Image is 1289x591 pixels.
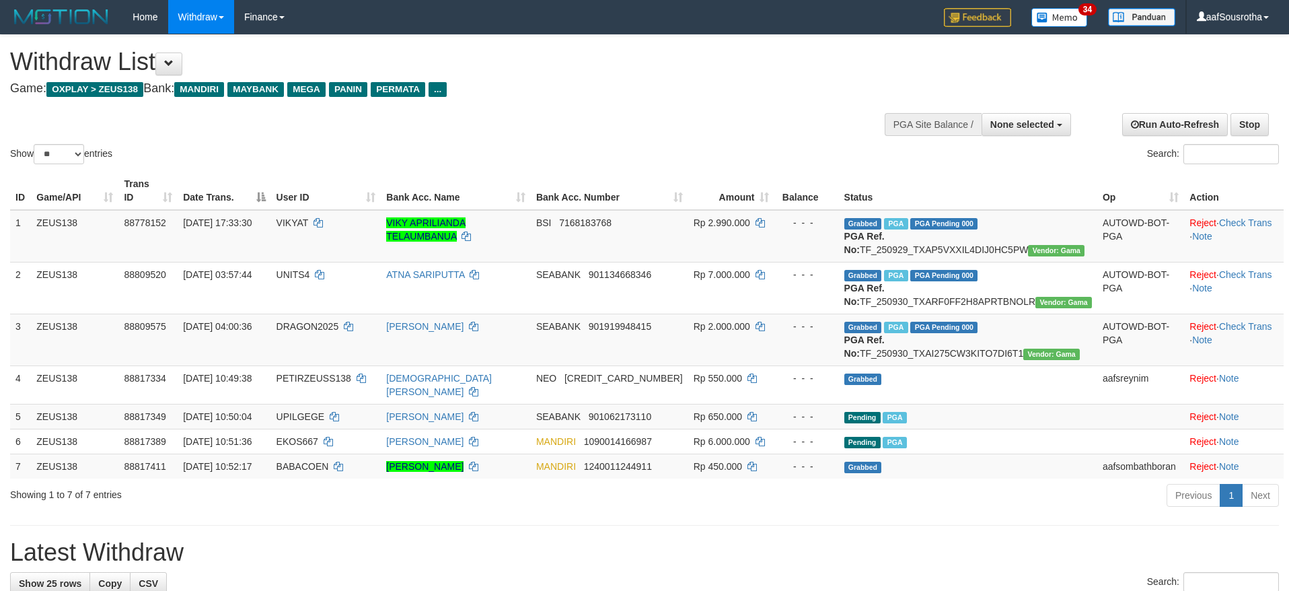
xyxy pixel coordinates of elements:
span: OXPLAY > ZEUS138 [46,82,143,97]
span: SEABANK [536,411,581,422]
td: 3 [10,314,31,366]
span: SEABANK [536,321,581,332]
span: Grabbed [844,218,882,230]
span: MANDIRI [174,82,224,97]
td: AUTOWD-BOT-PGA [1097,210,1184,263]
img: Feedback.jpg [944,8,1011,27]
input: Search: [1183,144,1279,164]
span: UPILGEGE [277,411,325,422]
span: Grabbed [844,322,882,333]
span: Rp 6.000.000 [694,436,750,447]
span: PGA Pending [910,270,978,281]
a: [PERSON_NAME] [386,321,464,332]
span: MEGA [287,82,326,97]
span: Copy 7168183768 to clipboard [559,217,612,228]
span: Marked by aafkaynarin [884,322,908,333]
h1: Latest Withdraw [10,539,1279,566]
a: Note [1219,411,1239,422]
span: Pending [844,437,881,448]
div: - - - [780,372,833,385]
a: Next [1242,484,1279,507]
span: EKOS667 [277,436,318,447]
a: Reject [1189,411,1216,422]
span: Copy [98,578,122,589]
span: None selected [990,119,1054,130]
span: [DATE] 03:57:44 [183,269,252,280]
span: Vendor URL: https://trx31.1velocity.biz [1023,349,1080,360]
span: Grabbed [844,374,882,385]
a: Stop [1230,113,1269,136]
div: Showing 1 to 7 of 7 entries [10,483,527,501]
th: Date Trans.: activate to sort column descending [178,172,270,210]
span: Marked by aafsolysreylen [883,412,906,423]
span: ... [429,82,447,97]
span: CSV [139,578,158,589]
td: · [1184,429,1284,454]
td: 1 [10,210,31,263]
td: · · [1184,314,1284,366]
span: PGA Pending [910,322,978,333]
td: AUTOWD-BOT-PGA [1097,262,1184,314]
span: UNITS4 [277,269,310,280]
td: ZEUS138 [31,454,118,479]
a: Reject [1189,436,1216,447]
a: ATNA SARIPUTTA [386,269,464,280]
a: Note [1219,373,1239,384]
span: Rp 2.990.000 [694,217,750,228]
td: 2 [10,262,31,314]
span: Copy 901919948415 to clipboard [589,321,651,332]
th: Status [839,172,1097,210]
a: Check Trans [1219,217,1272,228]
span: Rp 550.000 [694,373,742,384]
a: 1 [1220,484,1243,507]
span: VIKYAT [277,217,308,228]
span: Grabbed [844,462,882,473]
a: Reject [1189,269,1216,280]
a: Reject [1189,321,1216,332]
span: BABACOEN [277,461,329,472]
td: 6 [10,429,31,454]
h4: Game: Bank: [10,82,846,96]
th: Amount: activate to sort column ascending [688,172,775,210]
td: aafsombathboran [1097,454,1184,479]
span: PERMATA [371,82,425,97]
span: MANDIRI [536,461,576,472]
div: - - - [780,435,833,448]
a: Note [1192,231,1212,242]
a: Note [1192,335,1212,345]
span: 88809575 [124,321,165,332]
td: AUTOWD-BOT-PGA [1097,314,1184,366]
td: 4 [10,366,31,404]
td: ZEUS138 [31,314,118,366]
span: PGA Pending [910,218,978,230]
span: BSI [536,217,552,228]
a: VIKY APRILIANDA TELAUMBANUA [386,217,466,242]
td: · [1184,454,1284,479]
span: Copy 1090014166987 to clipboard [584,436,652,447]
td: ZEUS138 [31,262,118,314]
th: ID [10,172,31,210]
a: [DEMOGRAPHIC_DATA][PERSON_NAME] [386,373,492,397]
img: Button%20Memo.svg [1031,8,1088,27]
td: · · [1184,210,1284,263]
div: PGA Site Balance / [885,113,982,136]
td: ZEUS138 [31,210,118,263]
td: ZEUS138 [31,366,118,404]
a: [PERSON_NAME] [386,436,464,447]
span: Copy 901062173110 to clipboard [589,411,651,422]
span: Vendor URL: https://trx31.1velocity.biz [1028,245,1084,256]
span: 88817349 [124,411,165,422]
span: Grabbed [844,270,882,281]
a: Note [1192,283,1212,293]
span: Rp 650.000 [694,411,742,422]
a: Note [1219,436,1239,447]
td: · [1184,366,1284,404]
th: Action [1184,172,1284,210]
label: Search: [1147,144,1279,164]
td: · [1184,404,1284,429]
td: aafsreynim [1097,366,1184,404]
div: - - - [780,410,833,423]
span: 88817389 [124,436,165,447]
th: Balance [774,172,838,210]
span: 88809520 [124,269,165,280]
